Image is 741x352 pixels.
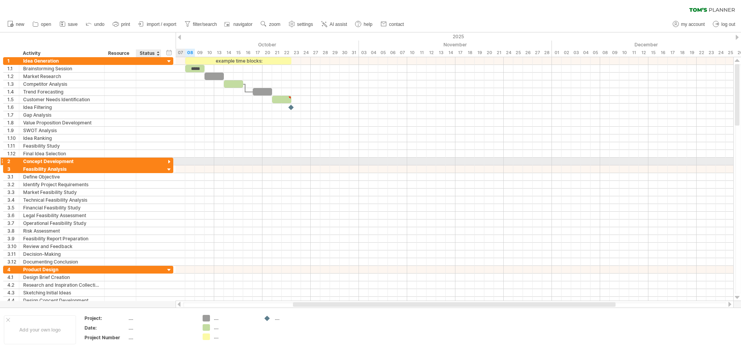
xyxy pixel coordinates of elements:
div: Wednesday, 3 December 2025 [571,49,581,57]
div: 3.2 [7,181,19,188]
div: Feasibility Analysis [23,165,100,173]
span: contact [389,22,404,27]
div: 1.10 [7,134,19,142]
div: Market Feasibility Study [23,189,100,196]
span: open [41,22,51,27]
div: 2 [7,158,19,165]
div: November 2025 [359,41,552,49]
div: Tuesday, 11 November 2025 [417,49,426,57]
div: Monday, 1 December 2025 [552,49,562,57]
div: Resource [108,49,132,57]
div: 3.9 [7,235,19,242]
div: Monday, 3 November 2025 [359,49,369,57]
div: Operational Feasibility Study [23,219,100,227]
div: Friday, 14 November 2025 [446,49,455,57]
div: 4.1 [7,274,19,281]
div: Thursday, 9 October 2025 [195,49,205,57]
div: Idea Ranking [23,134,100,142]
a: undo [84,19,107,29]
div: 4 [7,266,19,273]
div: Market Research [23,73,100,80]
div: Add your own logo [4,315,76,344]
div: 1.11 [7,142,19,150]
a: settings [287,19,315,29]
div: Friday, 10 October 2025 [205,49,214,57]
a: filter/search [183,19,219,29]
span: my account [681,22,705,27]
div: Tuesday, 23 December 2025 [706,49,716,57]
div: Monday, 15 December 2025 [648,49,658,57]
div: Tuesday, 28 October 2025 [320,49,330,57]
span: log out [721,22,735,27]
div: Date: [85,325,127,331]
div: Thursday, 13 November 2025 [436,49,446,57]
div: Brainstorming Session [23,65,100,72]
div: Risk Assessment [23,227,100,235]
div: Thursday, 6 November 2025 [388,49,398,57]
div: Thursday, 27 November 2025 [533,49,542,57]
div: 3.10 [7,243,19,250]
div: 3.6 [7,212,19,219]
a: contact [379,19,406,29]
div: 1.3 [7,80,19,88]
div: .... [214,315,256,321]
div: 1.4 [7,88,19,95]
div: Legal Feasibility Assessment [23,212,100,219]
div: Friday, 28 November 2025 [542,49,552,57]
div: Friday, 7 November 2025 [398,49,407,57]
span: AI assist [330,22,347,27]
div: 3.3 [7,189,19,196]
span: help [364,22,372,27]
div: Financial Feasibility Study [23,204,100,211]
span: print [121,22,130,27]
div: Idea Generation [23,57,100,65]
div: Thursday, 23 October 2025 [291,49,301,57]
span: settings [297,22,313,27]
div: Customer Needs Identification [23,96,100,103]
div: Wednesday, 15 October 2025 [233,49,243,57]
div: .... [275,315,317,321]
div: Final Idea Selection [23,150,100,157]
div: 4.3 [7,289,19,296]
div: Activity [23,49,100,57]
div: 3.5 [7,204,19,211]
div: Status [140,49,157,57]
div: Thursday, 25 December 2025 [726,49,735,57]
div: 3.7 [7,219,19,227]
div: 1.7 [7,111,19,119]
div: Thursday, 30 October 2025 [340,49,349,57]
div: 1.12 [7,150,19,157]
span: import / export [147,22,176,27]
div: Tuesday, 4 November 2025 [369,49,378,57]
div: 3.8 [7,227,19,235]
div: Wednesday, 29 October 2025 [330,49,340,57]
a: import / export [136,19,179,29]
div: Wednesday, 5 November 2025 [378,49,388,57]
div: Review and Feedback [23,243,100,250]
div: 3 [7,165,19,173]
a: print [111,19,132,29]
div: Friday, 12 December 2025 [639,49,648,57]
div: Define Objective [23,173,100,180]
div: .... [129,325,193,331]
div: 1.6 [7,104,19,111]
div: Tuesday, 21 October 2025 [272,49,282,57]
div: Tuesday, 14 October 2025 [224,49,233,57]
div: Gap Analysis [23,111,100,119]
div: Design Brief Creation [23,274,100,281]
div: Thursday, 18 December 2025 [677,49,687,57]
span: new [16,22,24,27]
div: Monday, 24 November 2025 [504,49,513,57]
div: Tuesday, 25 November 2025 [513,49,523,57]
div: 1.2 [7,73,19,80]
div: Wednesday, 10 December 2025 [619,49,629,57]
div: 3.11 [7,250,19,258]
div: Wednesday, 24 December 2025 [716,49,726,57]
span: undo [94,22,105,27]
div: Tuesday, 16 December 2025 [658,49,668,57]
div: 1 [7,57,19,65]
div: Friday, 31 October 2025 [349,49,359,57]
div: Monday, 10 November 2025 [407,49,417,57]
div: Trend Forecasting [23,88,100,95]
div: .... [129,334,193,341]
